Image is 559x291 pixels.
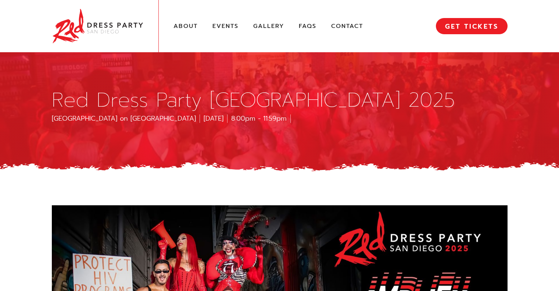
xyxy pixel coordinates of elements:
img: Red Dress Party San Diego [52,7,144,45]
div: [GEOGRAPHIC_DATA] on [GEOGRAPHIC_DATA] [52,114,200,123]
a: Gallery [253,22,284,30]
a: Events [212,22,239,30]
a: FAQs [299,22,316,30]
a: GET TICKETS [436,18,508,34]
a: Contact [331,22,363,30]
a: About [173,22,198,30]
h1: Red Dress Party [GEOGRAPHIC_DATA] 2025 [52,90,455,110]
div: [DATE] [204,114,227,123]
div: 8:00pm - 11:59pm [231,114,291,123]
